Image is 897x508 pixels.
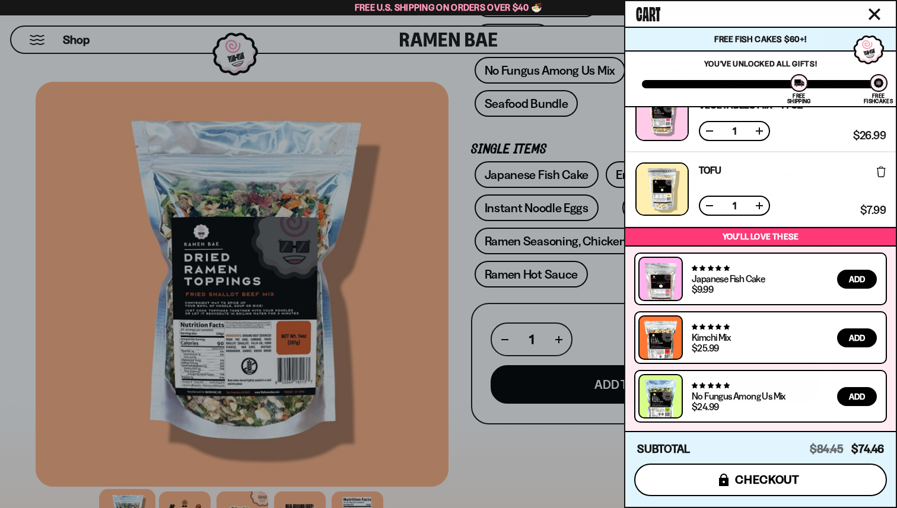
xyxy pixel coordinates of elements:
[853,130,886,141] span: $26.99
[692,390,785,402] a: No Fungus Among Us Mix
[837,270,877,289] button: Add
[810,442,844,456] span: $84.45
[642,59,879,68] p: You've unlocked all gifts!
[866,5,883,23] button: Close cart
[355,2,543,13] span: Free U.S. Shipping on Orders over $40 🍜
[860,205,886,216] span: $7.99
[692,331,730,343] a: Kimchi Mix
[692,264,729,272] span: 4.77 stars
[837,387,877,406] button: Add
[725,201,744,210] span: 1
[692,402,718,411] div: $24.99
[714,34,806,44] span: Free Fish Cakes $60+!
[851,442,884,456] span: $74.46
[699,165,721,175] a: Tofu
[692,382,729,389] span: 4.82 stars
[725,126,744,136] span: 1
[628,231,893,242] p: You’ll love these
[692,343,718,353] div: $25.99
[849,392,865,401] span: Add
[787,93,810,104] div: Free Shipping
[735,473,800,486] span: checkout
[699,91,849,110] a: Classic Seafood and Vegetables Mix - 14 OZ
[837,328,877,347] button: Add
[692,285,713,294] div: $9.99
[849,275,865,283] span: Add
[864,93,893,104] div: Free Fishcakes
[692,273,765,285] a: Japanese Fish Cake
[849,334,865,342] span: Add
[634,464,887,496] button: checkout
[692,323,729,331] span: 4.76 stars
[636,1,660,24] span: Cart
[637,443,690,455] h4: Subtotal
